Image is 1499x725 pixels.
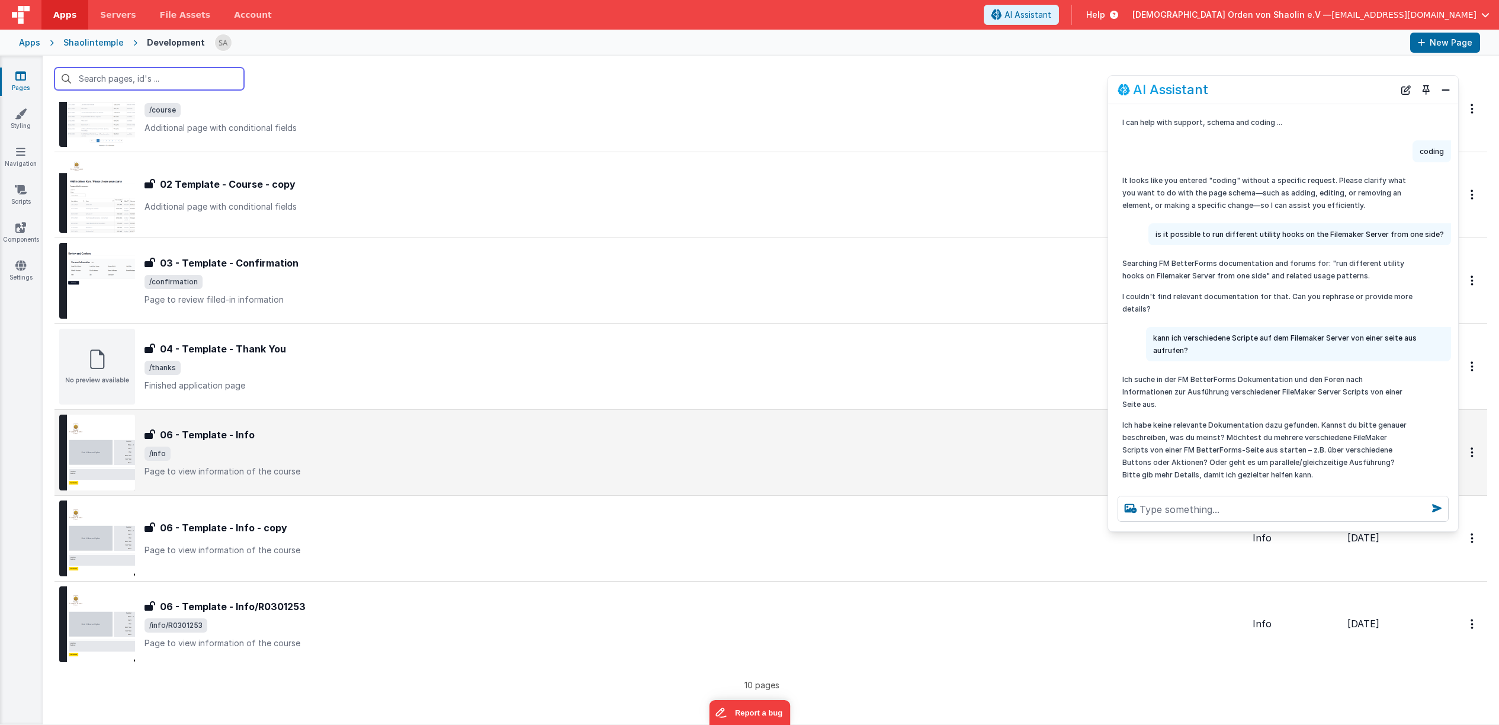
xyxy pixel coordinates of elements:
[160,256,298,270] h3: 03 - Template - Confirmation
[145,380,1243,392] p: Finished application page
[160,521,287,535] h3: 06 - Template - Info - copy
[1122,419,1413,481] p: Ich habe keine relevante Dokumentation dazu gefunden. Kannst du bitte genauer beschreiben, was du...
[145,294,1243,306] p: Page to review filled-in information
[145,447,171,461] span: /info
[1463,354,1482,378] button: Options
[1438,82,1453,98] button: Close
[1253,531,1338,545] div: Info
[1463,526,1482,550] button: Options
[1004,9,1051,21] span: AI Assistant
[1122,116,1413,129] p: I can help with support, schema and coding ...
[160,428,255,442] h3: 06 - Template - Info
[1331,9,1476,21] span: [EMAIL_ADDRESS][DOMAIN_NAME]
[160,177,296,191] h3: 02 Template - Course - copy
[147,37,205,49] div: Development
[1463,182,1482,207] button: Options
[160,599,306,614] h3: 06 - Template - Info/R0301253
[1463,612,1482,636] button: Options
[1253,617,1338,631] div: Info
[1420,145,1444,158] p: coding
[1086,9,1105,21] span: Help
[145,544,1243,556] p: Page to view information of the course
[709,700,790,725] iframe: Marker.io feedback button
[1398,82,1414,98] button: New Chat
[1347,618,1379,630] span: [DATE]
[145,103,181,117] span: /course
[145,275,203,289] span: /confirmation
[145,201,1243,213] p: Additional page with conditional fields
[1463,268,1482,293] button: Options
[1133,82,1208,97] h2: AI Assistant
[215,34,232,51] img: e3e1eaaa3c942e69edc95d4236ce57bf
[145,618,207,633] span: /info/R0301253
[54,68,244,90] input: Search pages, id's ...
[100,9,136,21] span: Servers
[984,5,1059,25] button: AI Assistant
[145,637,1243,649] p: Page to view information of the course
[1132,9,1490,21] button: [DEMOGRAPHIC_DATA] Orden von Shaolin e.V — [EMAIL_ADDRESS][DOMAIN_NAME]
[1410,33,1480,53] button: New Page
[1122,290,1413,315] p: I couldn't find relevant documentation for that. Can you rephrase or provide more details?
[1463,97,1482,121] button: Options
[1347,532,1379,544] span: [DATE]
[1122,174,1413,211] p: It looks like you entered "coding" without a specific request. Please clarify what you want to do...
[1122,257,1413,282] p: Searching FM BetterForms documentation and forums for: "run different utility hooks on Filemaker ...
[53,9,76,21] span: Apps
[1155,228,1444,240] p: is it possible to run different utility hooks on the Filemaker Server from one side?
[145,466,1243,477] p: Page to view information of the course
[1418,82,1434,98] button: Toggle Pin
[160,342,286,356] h3: 04 - Template - Thank You
[1122,373,1413,410] p: Ich suche in der FM BetterForms Dokumentation und den Foren nach Informationen zur Ausführung ver...
[54,679,1469,691] p: 10 pages
[1153,332,1444,357] p: kann ich verschiedene Scripte auf dem Filemaker Server von einer seite aus aufrufen?
[145,122,1243,134] p: Additional page with conditional fields
[160,9,211,21] span: File Assets
[1132,9,1331,21] span: [DEMOGRAPHIC_DATA] Orden von Shaolin e.V —
[19,37,40,49] div: Apps
[63,37,124,49] div: Shaolintemple
[1463,440,1482,464] button: Options
[145,361,181,375] span: /thanks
